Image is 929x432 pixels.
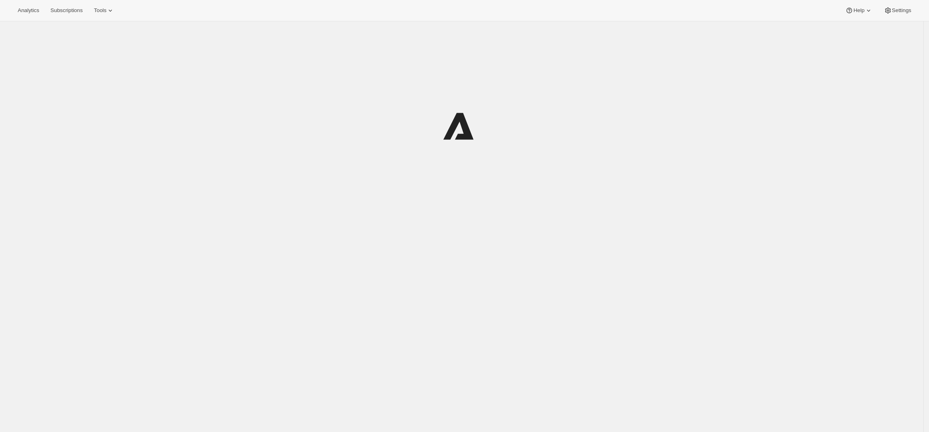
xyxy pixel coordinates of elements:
span: Analytics [18,7,39,14]
button: Help [840,5,877,16]
button: Subscriptions [46,5,87,16]
button: Settings [879,5,916,16]
span: Help [853,7,864,14]
span: Subscriptions [50,7,83,14]
button: Tools [89,5,119,16]
span: Settings [892,7,911,14]
span: Tools [94,7,106,14]
button: Analytics [13,5,44,16]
